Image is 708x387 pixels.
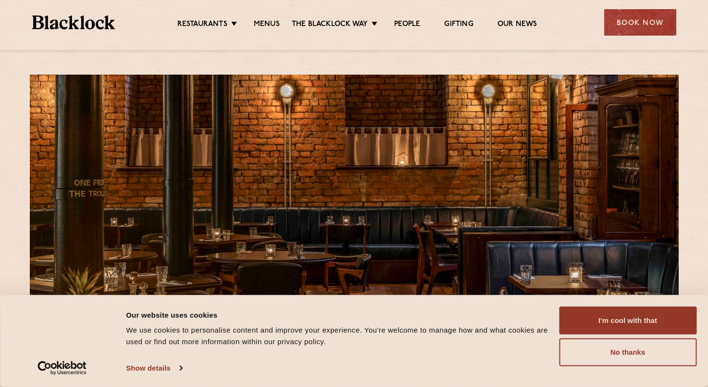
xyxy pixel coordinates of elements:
button: No thanks [559,338,696,366]
a: The Blacklock Way [292,20,368,30]
a: Menus [254,20,280,30]
a: Our News [497,20,537,30]
button: I'm cool with that [559,307,696,335]
a: Show details [126,361,182,375]
a: Usercentrics Cookiebot - opens in a new window [20,361,104,375]
a: People [394,20,420,30]
a: Gifting [444,20,473,30]
div: Our website uses cookies [126,309,548,321]
div: Book Now [604,9,676,36]
img: BL_Textured_Logo-footer-cropped.svg [32,15,115,29]
div: We use cookies to personalise content and improve your experience. You're welcome to manage how a... [126,324,548,348]
a: Restaurants [177,20,227,30]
